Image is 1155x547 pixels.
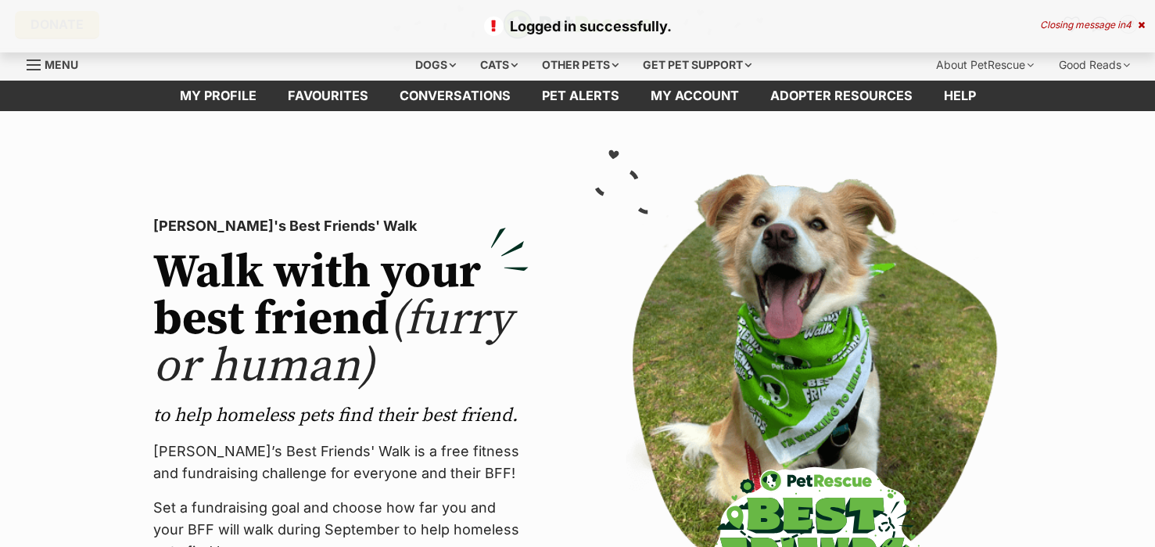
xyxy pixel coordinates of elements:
a: Adopter resources [755,81,928,111]
div: Cats [469,49,529,81]
h2: Walk with your best friend [153,250,529,390]
a: conversations [384,81,526,111]
span: (furry or human) [153,290,512,396]
span: Menu [45,58,78,71]
div: Other pets [531,49,630,81]
p: [PERSON_NAME]'s Best Friends' Walk [153,215,529,237]
p: to help homeless pets find their best friend. [153,403,529,428]
p: [PERSON_NAME]’s Best Friends' Walk is a free fitness and fundraising challenge for everyone and t... [153,441,529,484]
div: Dogs [404,49,467,81]
a: My account [635,81,755,111]
a: Pet alerts [526,81,635,111]
div: Good Reads [1048,49,1141,81]
div: About PetRescue [925,49,1045,81]
a: Menu [27,49,89,77]
a: My profile [164,81,272,111]
a: Help [928,81,992,111]
div: Get pet support [632,49,762,81]
a: Favourites [272,81,384,111]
